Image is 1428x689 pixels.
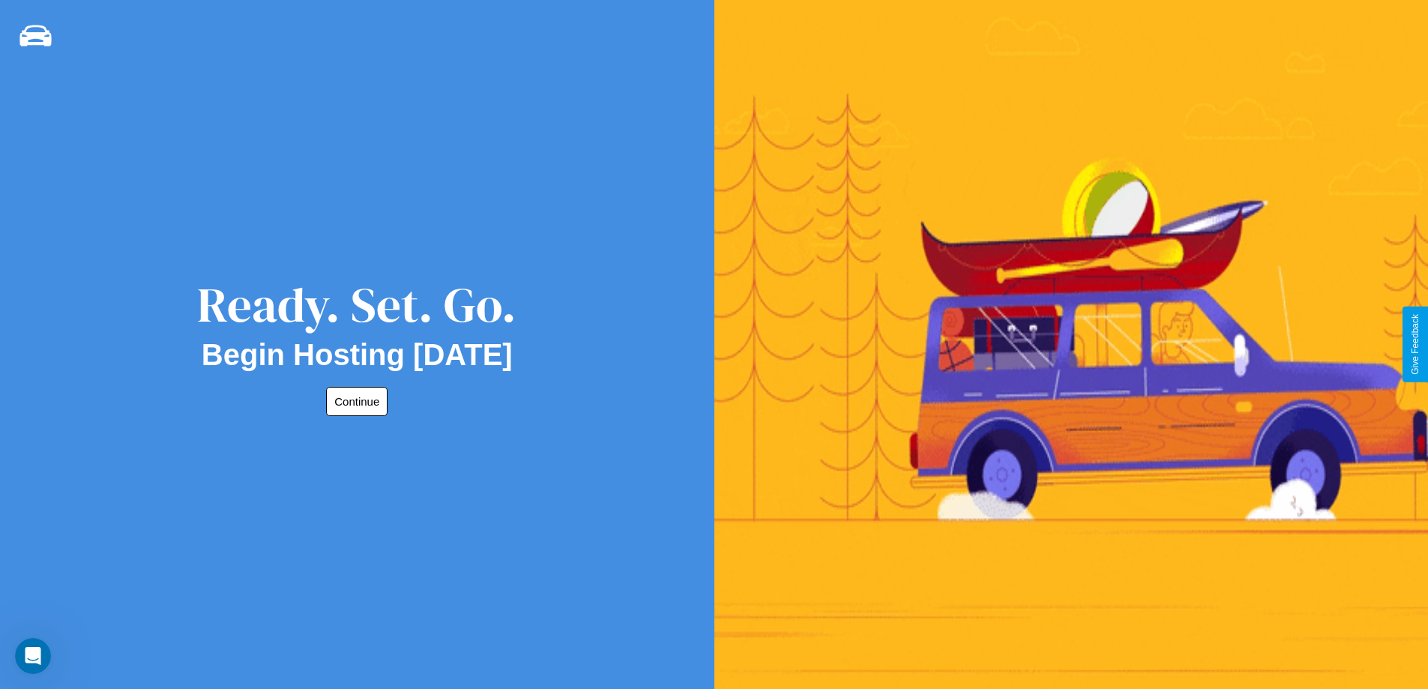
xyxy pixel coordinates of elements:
button: Continue [326,387,388,416]
div: Give Feedback [1410,314,1421,375]
h2: Begin Hosting [DATE] [202,338,513,372]
iframe: Intercom live chat [15,638,51,674]
div: Ready. Set. Go. [197,271,516,338]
